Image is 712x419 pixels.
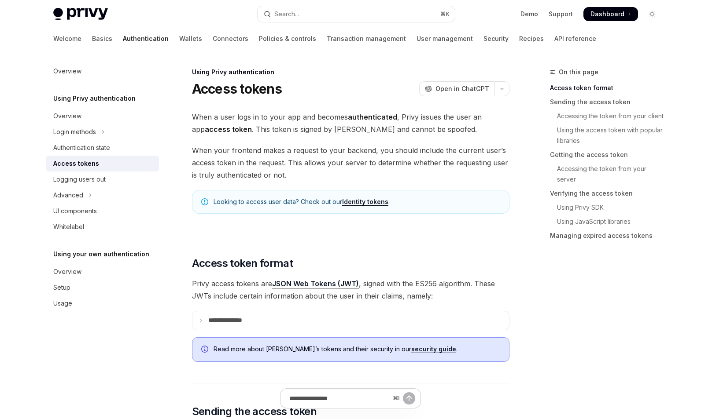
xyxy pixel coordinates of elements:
[46,156,159,171] a: Access tokens
[645,7,659,21] button: Toggle dark mode
[258,6,455,22] button: Open search
[214,197,500,206] span: Looking to access user data? Check out our .
[46,140,159,156] a: Authentication state
[201,346,210,354] svg: Info
[440,11,450,18] span: ⌘ K
[201,198,208,205] svg: Note
[53,142,110,153] div: Authentication state
[411,345,456,353] a: security guide
[192,111,509,135] span: When a user logs in to your app and becomes , Privy issues the user an app . This token is signed...
[519,28,544,49] a: Recipes
[46,171,159,187] a: Logging users out
[46,108,159,124] a: Overview
[53,66,81,77] div: Overview
[550,186,666,200] a: Verifying the access token
[419,81,494,96] button: Open in ChatGPT
[192,277,509,302] span: Privy access tokens are , signed with the ES256 algorithm. These JWTs include certain information...
[550,95,666,109] a: Sending the access token
[549,10,573,18] a: Support
[583,7,638,21] a: Dashboard
[272,279,359,288] a: JSON Web Tokens (JWT)
[550,229,666,243] a: Managing expired access tokens
[46,63,159,79] a: Overview
[192,144,509,181] span: When your frontend makes a request to your backend, you should include the current user’s access ...
[53,266,81,277] div: Overview
[46,295,159,311] a: Usage
[53,93,136,104] h5: Using Privy authentication
[53,158,99,169] div: Access tokens
[46,219,159,235] a: Whitelabel
[550,148,666,162] a: Getting the access token
[192,81,282,97] h1: Access tokens
[554,28,596,49] a: API reference
[348,113,397,121] strong: authenticated
[53,190,83,200] div: Advanced
[550,109,666,123] a: Accessing the token from your client
[559,67,598,77] span: On this page
[590,10,624,18] span: Dashboard
[53,28,81,49] a: Welcome
[53,282,70,293] div: Setup
[53,249,149,259] h5: Using your own authentication
[53,111,81,121] div: Overview
[213,28,248,49] a: Connectors
[46,280,159,295] a: Setup
[53,174,106,185] div: Logging users out
[92,28,112,49] a: Basics
[123,28,169,49] a: Authentication
[289,389,389,408] input: Ask a question...
[46,264,159,280] a: Overview
[53,206,97,216] div: UI components
[520,10,538,18] a: Demo
[46,203,159,219] a: UI components
[53,222,84,232] div: Whitelabel
[53,298,72,309] div: Usage
[192,256,293,270] span: Access token format
[46,187,159,203] button: Toggle Advanced section
[192,68,509,77] div: Using Privy authentication
[214,345,500,353] span: Read more about [PERSON_NAME]’s tokens and their security in our .
[403,392,415,404] button: Send message
[550,200,666,215] a: Using Privy SDK
[179,28,202,49] a: Wallets
[205,125,252,134] strong: access token
[483,28,509,49] a: Security
[327,28,406,49] a: Transaction management
[550,162,666,186] a: Accessing the token from your server
[259,28,316,49] a: Policies & controls
[53,127,96,137] div: Login methods
[417,28,473,49] a: User management
[550,123,666,148] a: Using the access token with popular libraries
[550,215,666,229] a: Using JavaScript libraries
[46,124,159,140] button: Toggle Login methods section
[435,84,489,93] span: Open in ChatGPT
[342,198,388,206] a: Identity tokens
[53,8,108,20] img: light logo
[274,9,299,19] div: Search...
[550,81,666,95] a: Access token format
